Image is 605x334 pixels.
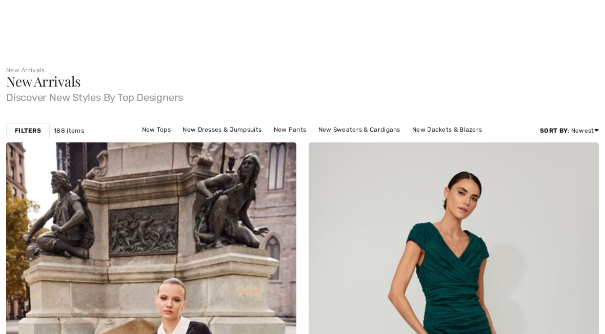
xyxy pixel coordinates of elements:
span: 188 items [54,126,84,135]
a: New Tops [137,123,176,136]
iframe: Opens a widget where you can chat to one of our agents [537,303,595,329]
a: New Pants [269,123,312,136]
a: New Sweaters & Cardigans [313,123,406,136]
div: : Newest [540,126,599,135]
a: New Dresses & Jumpsuits [177,123,267,136]
a: New Skirts [261,136,304,150]
span: Discover New Styles By Top Designers [6,88,599,102]
a: New Outerwear [305,136,363,150]
strong: Filters [15,126,41,135]
a: New Jackets & Blazers [407,123,487,136]
strong: Sort By [540,127,568,134]
span: New Arrivals [6,72,80,90]
a: New Arrivals [6,67,45,74]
